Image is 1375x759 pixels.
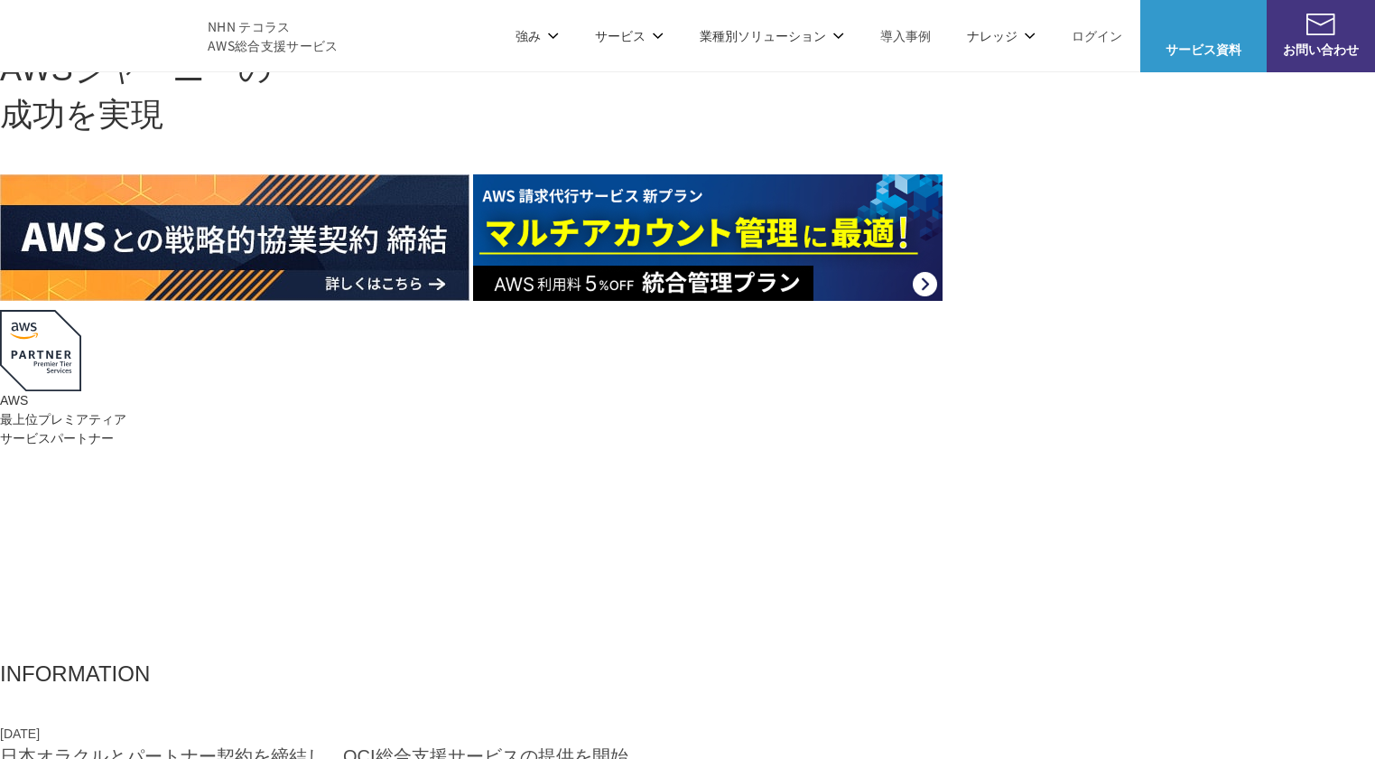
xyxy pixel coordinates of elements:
a: AWS総合支援サービス C-Chorus NHN テコラスAWS総合支援サービス [27,14,339,57]
img: AWS請求代行サービス 統合管理プラン [473,174,943,301]
img: お問い合わせ [1306,14,1335,35]
span: サービス資料 [1140,40,1267,59]
img: AWS総合支援サービス C-Chorus [27,14,181,57]
p: 業種別ソリューション [700,26,844,45]
a: 導入事例 [880,26,931,45]
span: NHN テコラス AWS総合支援サービス [208,17,339,55]
span: お問い合わせ [1267,40,1375,59]
a: ログイン [1072,26,1122,45]
p: ナレッジ [967,26,1036,45]
p: 強み [516,26,559,45]
img: AWS総合支援サービス C-Chorus サービス資料 [1189,14,1218,35]
p: サービス [595,26,664,45]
